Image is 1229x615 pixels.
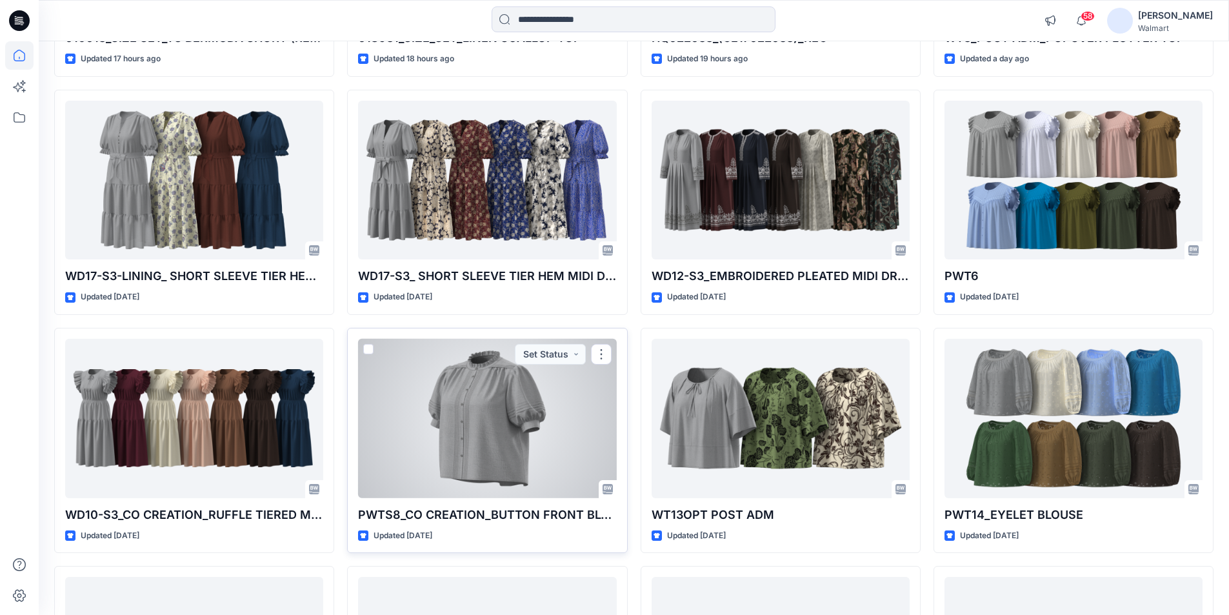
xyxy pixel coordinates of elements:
div: Walmart [1138,23,1213,33]
p: Updated 19 hours ago [667,52,748,66]
p: Updated [DATE] [81,529,139,543]
p: Updated 18 hours ago [374,52,454,66]
p: Updated [DATE] [667,290,726,304]
a: WT13OPT POST ADM [652,339,910,498]
p: WD17-S3_ SHORT SLEEVE TIER HEM MIDI DRESS [358,267,616,285]
a: PWT6 [944,101,1203,260]
a: WD17-S3-LINING_ SHORT SLEEVE TIER HEM MIDI DRESS [65,101,323,260]
p: PWT14_EYELET BLOUSE [944,506,1203,524]
p: Updated [DATE] [81,290,139,304]
p: PWTS8_CO CREATION_BUTTON FRONT BLOUSE [358,506,616,524]
a: WD10-S3_CO CREATION_RUFFLE TIERED MIDI DRESS [65,339,323,498]
p: Updated [DATE] [960,529,1019,543]
p: PWT6 [944,267,1203,285]
p: Updated a day ago [960,52,1029,66]
p: Updated 17 hours ago [81,52,161,66]
a: WD12-S3_EMBROIDERED PLEATED MIDI DRESS [652,101,910,260]
img: avatar [1107,8,1133,34]
p: WD17-S3-LINING_ SHORT SLEEVE TIER HEM MIDI DRESS [65,267,323,285]
p: WD10-S3_CO CREATION_RUFFLE TIERED MIDI DRESS [65,506,323,524]
div: [PERSON_NAME] [1138,8,1213,23]
a: PWTS8_CO CREATION_BUTTON FRONT BLOUSE [358,339,616,498]
p: Updated [DATE] [667,529,726,543]
p: WT13OPT POST ADM [652,506,910,524]
a: PWT14_EYELET BLOUSE [944,339,1203,498]
p: WD12-S3_EMBROIDERED PLEATED MIDI DRESS [652,267,910,285]
span: 58 [1081,11,1095,21]
p: Updated [DATE] [374,529,432,543]
p: Updated [DATE] [960,290,1019,304]
a: WD17-S3_ SHORT SLEEVE TIER HEM MIDI DRESS [358,101,616,260]
p: Updated [DATE] [374,290,432,304]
